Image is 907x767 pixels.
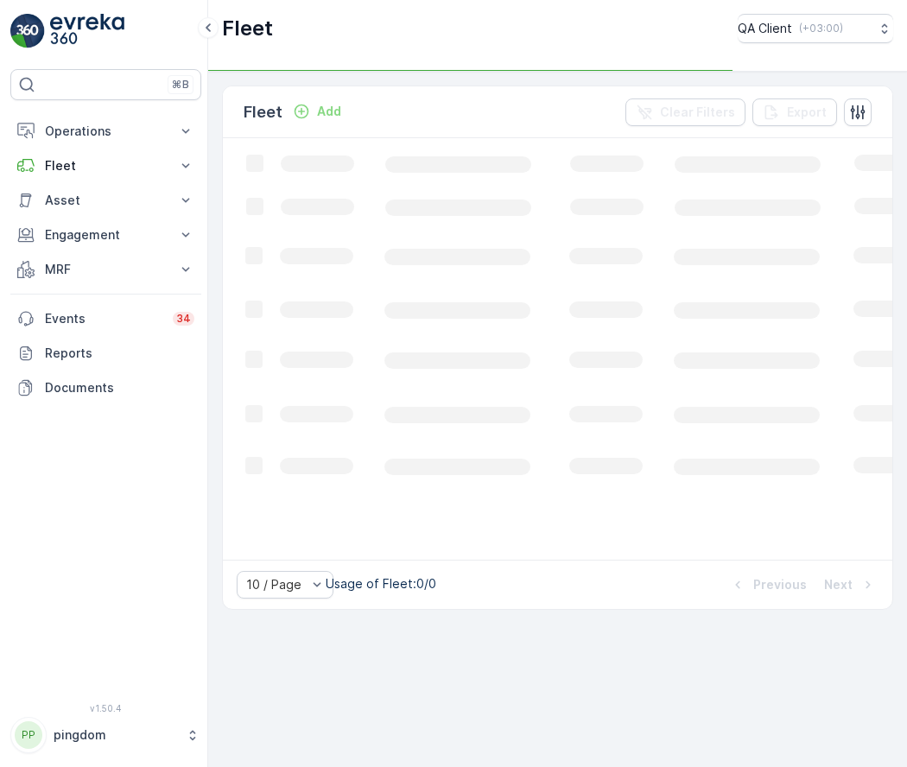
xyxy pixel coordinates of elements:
[799,22,843,35] p: ( +03:00 )
[10,14,45,48] img: logo
[222,15,273,42] p: Fleet
[45,157,167,174] p: Fleet
[45,345,194,362] p: Reports
[625,98,745,126] button: Clear Filters
[50,14,124,48] img: logo_light-DOdMpM7g.png
[45,310,162,327] p: Events
[45,379,194,396] p: Documents
[738,20,792,37] p: QA Client
[45,123,167,140] p: Operations
[10,149,201,183] button: Fleet
[15,721,42,749] div: PP
[10,183,201,218] button: Asset
[176,312,191,326] p: 34
[326,575,436,593] p: Usage of Fleet : 0/0
[10,717,201,753] button: PPpingdom
[45,192,167,209] p: Asset
[172,78,189,92] p: ⌘B
[244,100,282,124] p: Fleet
[286,101,348,122] button: Add
[10,252,201,287] button: MRF
[824,576,853,593] p: Next
[10,218,201,252] button: Engagement
[45,226,167,244] p: Engagement
[727,574,809,595] button: Previous
[54,726,177,744] p: pingdom
[738,14,893,43] button: QA Client(+03:00)
[10,301,201,336] a: Events34
[787,104,827,121] p: Export
[10,336,201,371] a: Reports
[753,576,807,593] p: Previous
[45,261,167,278] p: MRF
[317,103,341,120] p: Add
[10,371,201,405] a: Documents
[10,703,201,713] span: v 1.50.4
[822,574,878,595] button: Next
[10,114,201,149] button: Operations
[660,104,735,121] p: Clear Filters
[752,98,837,126] button: Export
